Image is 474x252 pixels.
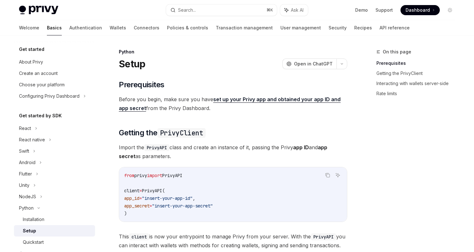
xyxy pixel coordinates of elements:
[323,171,332,179] button: Copy the contents from the code block
[19,92,80,100] div: Configuring Privy Dashboard
[19,81,65,89] div: Choose your platform
[19,170,32,178] div: Flutter
[406,7,430,13] span: Dashboard
[23,227,36,235] div: Setup
[376,58,460,68] a: Prerequisites
[376,89,460,99] a: Rate limits
[376,78,460,89] a: Interacting with wallets server-side
[14,56,95,68] a: About Privy
[329,20,347,35] a: Security
[157,128,206,138] code: PrivyClient
[380,20,410,35] a: API reference
[119,49,347,55] div: Python
[19,159,35,166] div: Android
[19,136,45,144] div: React native
[19,193,36,200] div: NodeJS
[119,95,347,113] span: Before you begin, make sure you have from the Privy Dashboard.
[383,48,411,56] span: On this page
[23,216,44,223] div: Installation
[14,214,95,225] a: Installation
[19,6,58,15] img: light logo
[23,238,44,246] div: Quickstart
[19,20,39,35] a: Welcome
[134,20,159,35] a: Connectors
[150,203,152,209] span: =
[124,211,127,216] span: )
[445,5,455,15] button: Toggle dark mode
[124,188,139,194] span: client
[375,7,393,13] a: Support
[166,4,277,16] button: Search...⌘K
[19,70,58,77] div: Create an account
[282,58,336,69] button: Open in ChatGPT
[294,61,333,67] span: Open in ChatGPT
[14,237,95,248] a: Quickstart
[291,7,304,13] span: Ask AI
[147,173,162,178] span: import
[124,173,134,178] span: from
[142,188,165,194] span: PrivyAPI(
[119,96,341,112] a: set up your Privy app and obtained your app ID and app secret
[119,58,145,70] h1: Setup
[47,20,62,35] a: Basics
[19,46,44,53] h5: Get started
[69,20,102,35] a: Authentication
[266,8,273,13] span: ⌘ K
[334,171,342,179] button: Ask AI
[311,233,336,240] code: PrivyAPI
[14,79,95,90] a: Choose your platform
[178,6,196,14] div: Search...
[144,144,170,151] code: PrivyAPI
[167,20,208,35] a: Policies & controls
[119,80,164,90] span: Prerequisites
[142,195,193,201] span: "insert-your-app-id"
[129,233,149,240] code: client
[110,20,126,35] a: Wallets
[293,144,309,151] strong: app ID
[19,125,31,132] div: React
[354,20,372,35] a: Recipes
[124,195,139,201] span: app_id
[400,5,440,15] a: Dashboard
[19,112,62,120] h5: Get started by SDK
[119,143,347,161] span: Import the class and create an instance of it, passing the Privy and as parameters.
[193,195,195,201] span: ,
[376,68,460,78] a: Getting the PrivyClient
[152,203,213,209] span: "insert-your-app-secret"
[139,188,142,194] span: =
[216,20,273,35] a: Transaction management
[19,58,43,66] div: About Privy
[119,128,206,138] span: Getting the
[19,147,29,155] div: Swift
[139,195,142,201] span: =
[355,7,368,13] a: Demo
[162,173,183,178] span: PrivyAPI
[19,181,29,189] div: Unity
[14,225,95,237] a: Setup
[19,204,34,212] div: Python
[124,203,150,209] span: app_secret
[134,173,147,178] span: privy
[280,20,321,35] a: User management
[14,68,95,79] a: Create an account
[280,4,308,16] button: Ask AI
